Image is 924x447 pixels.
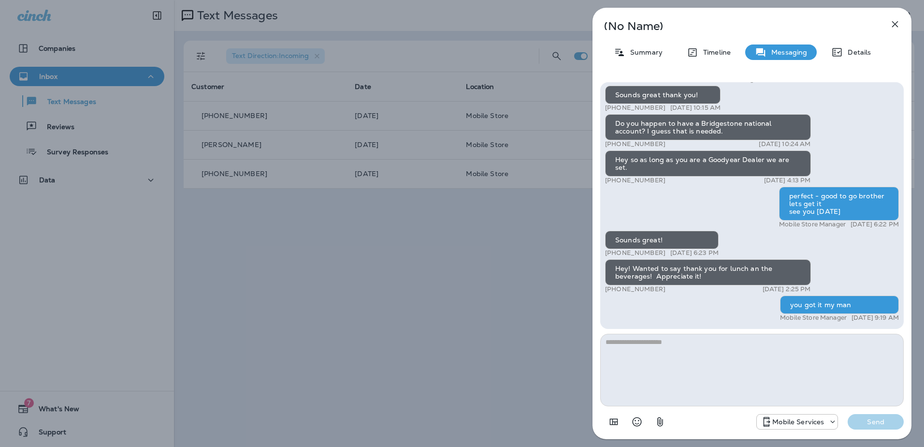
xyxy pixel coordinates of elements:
[698,48,731,56] p: Timeline
[605,86,721,104] div: Sounds great thank you!
[780,314,847,322] p: Mobile Store Manager
[759,140,810,148] p: [DATE] 10:24 AM
[627,412,647,432] button: Select an emoji
[779,221,846,228] p: Mobile Store Manager
[625,48,663,56] p: Summary
[605,231,719,249] div: Sounds great!
[772,418,824,426] p: Mobile Services
[852,314,899,322] p: [DATE] 9:19 AM
[605,114,811,140] div: Do you happen to have a Bridgestone national account? I guess that is needed.
[604,412,623,432] button: Add in a premade template
[780,296,899,314] div: you got it my man
[843,48,871,56] p: Details
[764,177,811,184] p: [DATE] 4:13 PM
[779,187,899,221] div: perfect - good to go brother lets get it see you [DATE]
[757,416,837,428] div: +1 (402) 537-0264
[605,259,811,285] div: Hey! Wanted to say thank you for lunch an the beverages! Appreciate it!
[604,22,868,30] p: (No Name)
[605,140,665,148] p: [PHONE_NUMBER]
[605,104,665,112] p: [PHONE_NUMBER]
[605,177,665,184] p: [PHONE_NUMBER]
[605,249,665,257] p: [PHONE_NUMBER]
[766,48,807,56] p: Messaging
[605,150,811,177] div: Hey so as long as you are a Goodyear Dealer we are set.
[763,285,811,293] p: [DATE] 2:25 PM
[605,285,665,293] p: [PHONE_NUMBER]
[670,104,721,112] p: [DATE] 10:15 AM
[851,221,899,228] p: [DATE] 6:22 PM
[670,249,719,257] p: [DATE] 6:23 PM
